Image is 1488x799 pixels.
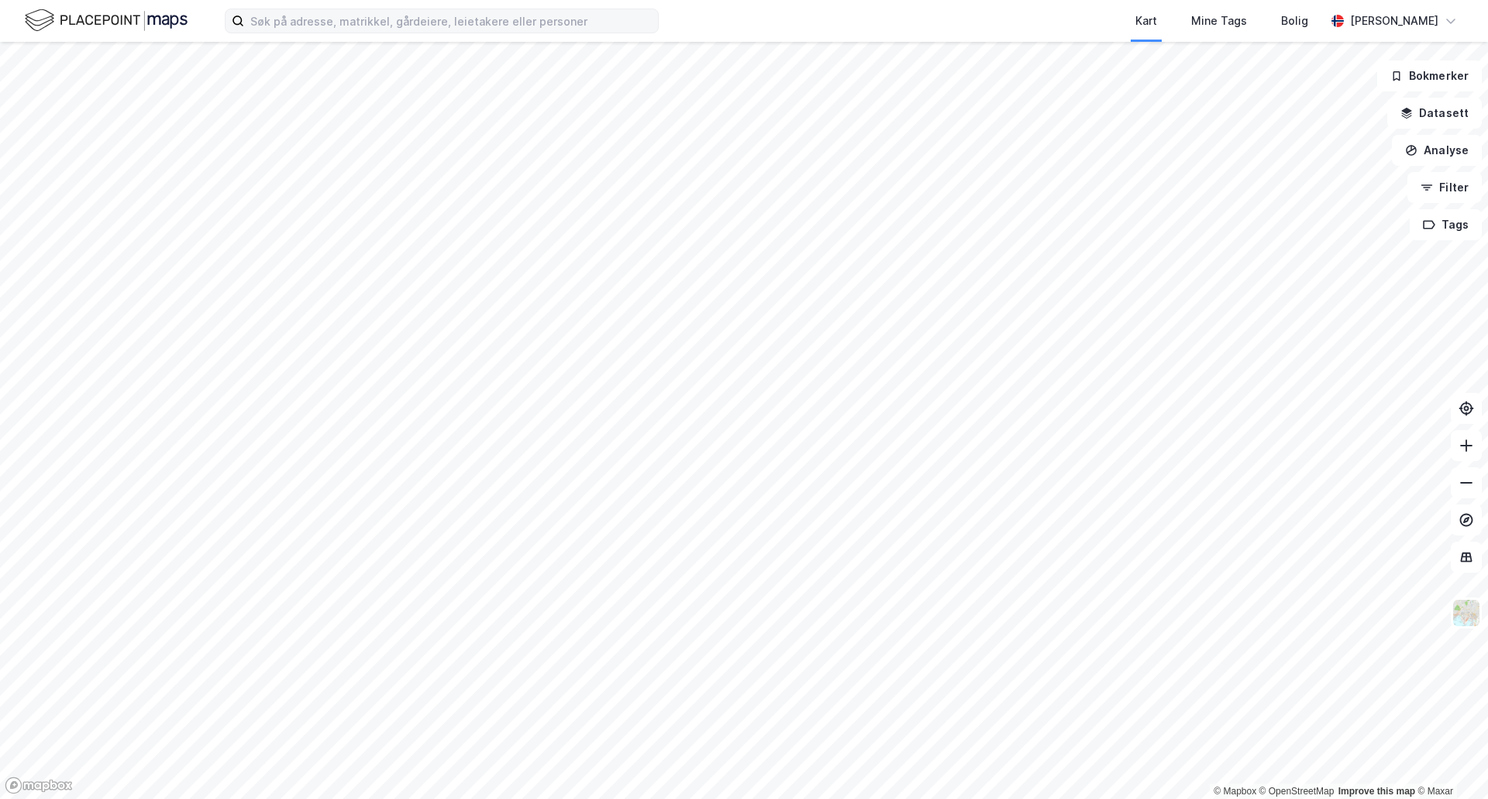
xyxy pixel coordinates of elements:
div: Bolig [1281,12,1308,30]
img: logo.f888ab2527a4732fd821a326f86c7f29.svg [25,7,188,34]
iframe: Chat Widget [1410,725,1488,799]
div: [PERSON_NAME] [1350,12,1438,30]
button: Analyse [1392,135,1482,166]
button: Bokmerker [1377,60,1482,91]
button: Filter [1407,172,1482,203]
a: Mapbox [1214,786,1256,797]
a: OpenStreetMap [1259,786,1335,797]
div: Mine Tags [1191,12,1247,30]
button: Tags [1410,209,1482,240]
img: Z [1452,598,1481,628]
a: Improve this map [1338,786,1415,797]
button: Datasett [1387,98,1482,129]
input: Søk på adresse, matrikkel, gårdeiere, leietakere eller personer [244,9,658,33]
div: Kontrollprogram for chat [1410,725,1488,799]
div: Kart [1135,12,1157,30]
a: Mapbox homepage [5,777,73,794]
